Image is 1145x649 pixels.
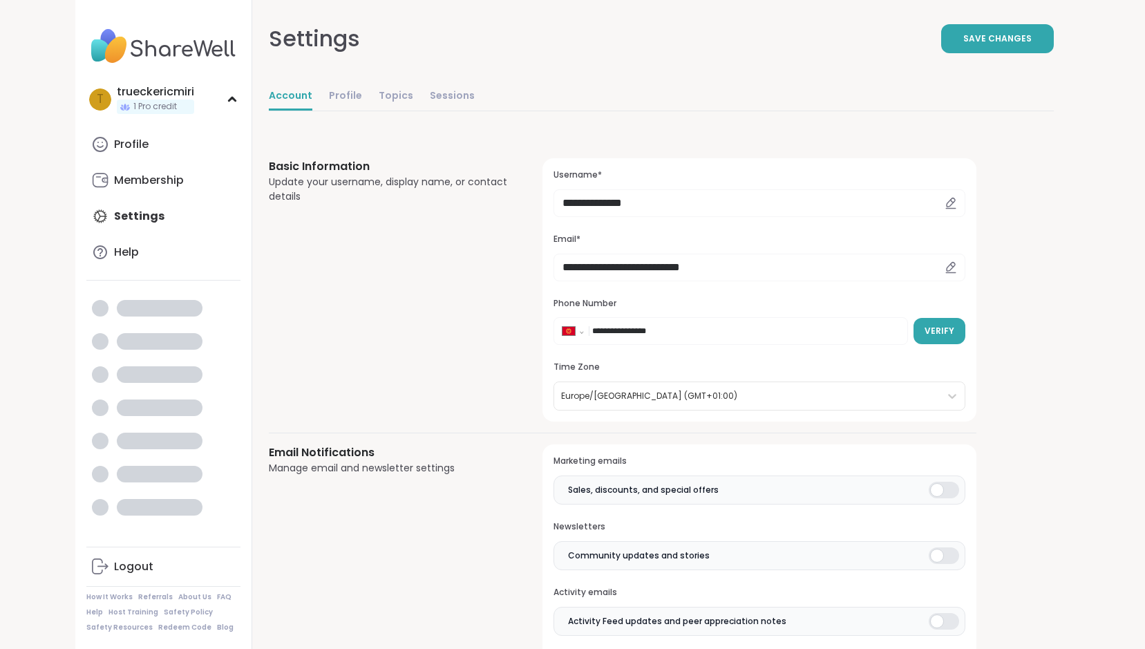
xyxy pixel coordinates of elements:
a: Logout [86,550,240,583]
span: Sales, discounts, and special offers [568,484,719,496]
a: Safety Resources [86,623,153,632]
span: t [97,91,104,109]
a: Blog [217,623,234,632]
button: Save Changes [941,24,1054,53]
a: Help [86,608,103,617]
h3: Basic Information [269,158,510,175]
div: Update your username, display name, or contact details [269,175,510,204]
a: Profile [329,83,362,111]
a: Membership [86,164,240,197]
h3: Email Notifications [269,444,510,461]
span: Save Changes [963,32,1032,45]
h3: Newsletters [553,521,965,533]
a: Safety Policy [164,608,213,617]
div: Membership [114,173,184,188]
div: Manage email and newsletter settings [269,461,510,476]
h3: Phone Number [553,298,965,310]
a: FAQ [217,592,231,602]
span: Verify [925,325,954,337]
a: Topics [379,83,413,111]
a: Account [269,83,312,111]
div: Logout [114,559,153,574]
h3: Activity emails [553,587,965,599]
a: Help [86,236,240,269]
a: How It Works [86,592,133,602]
span: Community updates and stories [568,549,710,562]
a: Sessions [430,83,475,111]
a: Profile [86,128,240,161]
div: Help [114,245,139,260]
h3: Marketing emails [553,455,965,467]
h3: Time Zone [553,361,965,373]
h3: Username* [553,169,965,181]
button: Verify [914,318,965,344]
div: trueckericmiri [117,84,194,100]
img: ShareWell Nav Logo [86,22,240,70]
a: Referrals [138,592,173,602]
a: About Us [178,592,211,602]
span: Activity Feed updates and peer appreciation notes [568,615,786,628]
div: Settings [269,22,360,55]
a: Redeem Code [158,623,211,632]
h3: Email* [553,234,965,245]
a: Host Training [108,608,158,617]
div: Profile [114,137,149,152]
span: 1 Pro credit [133,101,177,113]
